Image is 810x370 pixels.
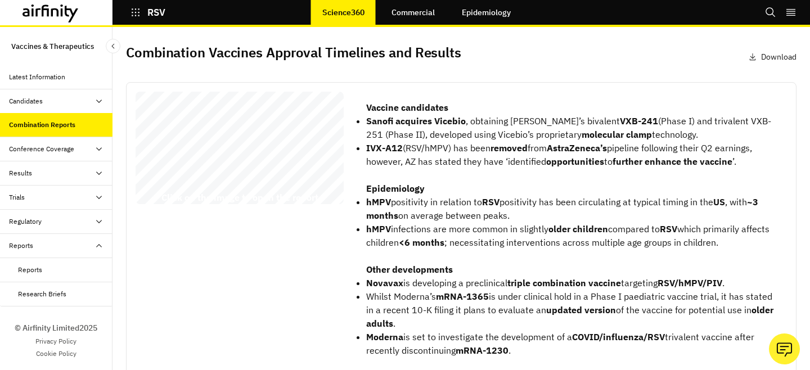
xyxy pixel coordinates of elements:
[366,222,778,249] li: infections are more common in slightly compared to which primarily affects children ; necessitati...
[11,36,94,56] p: Vaccines & Therapeutics
[322,8,364,17] p: Science360
[264,146,272,150] span: data
[366,264,453,275] strong: Other developments
[9,241,33,251] div: Reports
[187,151,209,155] span: english.html
[147,7,165,17] p: RSV
[765,3,776,22] button: Search
[366,196,391,207] strong: hMPV
[366,142,403,154] strong: IVX-A12
[713,196,725,207] strong: US
[9,168,32,178] div: Results
[9,120,75,130] div: Combination Reports
[366,195,778,222] li: positivity in relation to positivity has been circulating at typical timing in the , with on aver...
[613,156,732,167] strong: further enhance the vaccine
[769,333,800,364] button: Ask our analysts
[106,39,120,53] button: Close Sidebar
[436,291,489,302] strong: mRNA-1365
[366,141,778,168] li: (RSV/hMPV) has been from pipeline following their Q2 earnings, however, AZ has stated they have ‘...
[366,330,778,357] li: is set to investigate the development of a trivalent vaccine after recently discontinuing .
[456,345,508,356] strong: mRNA-1230
[9,96,43,106] div: Candidates
[9,72,65,82] div: Latest Information
[761,51,796,63] p: Download
[141,119,298,132] span: RSV Combination Vaccines
[366,114,778,141] li: , obtaining [PERSON_NAME]’s bivalent (Phase I) and trivalent VXB-251 (Phase II), developed using ...
[548,223,608,234] strong: older children
[658,277,722,288] strong: RSV/hMPV/PIV
[35,336,76,346] a: Privacy Policy
[9,144,74,154] div: Conference Coverage
[141,176,183,189] span: [DATE]
[546,304,616,315] strong: updated version
[141,136,181,148] span: Report
[15,322,97,334] p: © Airfinity Limited 2025
[620,115,658,127] strong: VXB-241
[283,146,284,150] span: -
[9,216,42,227] div: Regulatory
[274,146,283,150] span: table
[366,223,391,234] strong: hMPV
[141,202,152,204] span: © 2025 Airfinity
[482,196,499,207] strong: RSV
[153,202,154,204] span: –
[18,289,66,299] div: Research Briefs
[168,96,308,196] span: This Airfinity report is intended to be used by [PERSON_NAME] gorae at null exclusively. Not for ...
[546,156,604,167] strong: opportunities
[187,146,231,150] span: [URL][DOMAIN_NAME]
[154,202,170,204] span: Private & Confidential
[660,223,677,234] strong: RSV
[126,44,461,61] h2: Combination Vaccines Approval Timelines and Results
[366,331,403,342] strong: Moderna
[582,129,652,140] strong: molecular clamp
[507,277,621,288] strong: triple combination vaccine
[366,290,778,330] li: Whilst Moderna’s is under clinical hold in a Phase I paediatric vaccine trial, it has stated in a...
[572,331,665,342] strong: COVID/influenza/RSV
[366,183,425,194] strong: Epidemiology
[272,146,273,150] span: -
[18,265,42,275] div: Reports
[9,192,25,202] div: Trials
[399,237,444,248] strong: <6 months
[130,3,165,22] button: RSV
[36,349,76,359] a: Cookie Policy
[547,142,607,154] strong: AstraZeneca’s
[366,277,403,288] strong: Novavax
[366,276,778,290] li: is developing a preclinical targeting .
[263,146,264,150] span: -
[366,115,466,127] strong: Sanofi acquires Vicebio
[366,102,448,113] strong: Vaccine candidates
[490,142,528,154] strong: removed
